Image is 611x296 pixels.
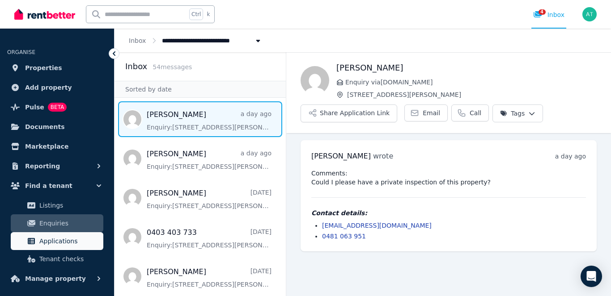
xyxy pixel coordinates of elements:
button: Find a tenant [7,177,107,195]
span: [STREET_ADDRESS][PERSON_NAME] [347,90,597,99]
a: Tenant checks [11,250,103,268]
span: Listings [39,200,100,211]
time: a day ago [555,153,586,160]
nav: Breadcrumb [115,29,277,52]
span: Properties [25,63,62,73]
a: Listings [11,196,103,214]
a: Properties [7,59,107,77]
span: BETA [48,103,67,112]
a: PulseBETA [7,98,107,116]
h4: Contact details: [311,208,586,217]
div: Sorted by date [115,81,286,98]
img: Daniel Richmond [301,66,329,95]
span: Marketplace [25,141,68,152]
span: Ctrl [189,8,203,20]
span: Documents [25,121,65,132]
span: Email [423,108,440,117]
a: Applications [11,232,103,250]
span: Manage property [25,273,86,284]
a: Add property [7,79,107,96]
a: 0481 063 951 [322,233,366,240]
h1: [PERSON_NAME] [336,62,597,74]
span: [PERSON_NAME] [311,152,371,160]
img: RentBetter [14,8,75,21]
a: Email [404,104,448,121]
div: Open Intercom Messenger [581,266,602,287]
span: Reporting [25,161,60,171]
span: Enquiries [39,218,100,229]
a: Marketplace [7,138,107,155]
a: Inbox [129,37,146,44]
span: ORGANISE [7,49,35,55]
span: Enquiry via [DOMAIN_NAME] [345,78,597,87]
button: Manage property [7,270,107,288]
h2: Inbox [125,60,147,73]
span: 4 [539,9,546,15]
span: k [207,11,210,18]
span: Tags [500,109,525,118]
pre: Comments: Could I please have a private inspection of this property? [311,169,586,187]
a: Enquiries [11,214,103,232]
span: Tenant checks [39,254,100,264]
span: Find a tenant [25,180,72,191]
button: Reporting [7,157,107,175]
img: Anton Tonev [582,7,597,21]
span: 54 message s [153,63,192,71]
a: [PERSON_NAME][DATE]Enquiry:[STREET_ADDRESS][PERSON_NAME]. [147,267,272,289]
a: [PERSON_NAME]a day agoEnquiry:[STREET_ADDRESS][PERSON_NAME]. [147,149,272,171]
div: Inbox [533,10,564,19]
span: Pulse [25,102,44,113]
button: Share Application Link [301,104,397,122]
a: 0403 403 733[DATE]Enquiry:[STREET_ADDRESS][PERSON_NAME]. [147,227,272,250]
span: Call [470,108,481,117]
a: [EMAIL_ADDRESS][DOMAIN_NAME] [322,222,432,229]
a: Documents [7,118,107,136]
a: [PERSON_NAME][DATE]Enquiry:[STREET_ADDRESS][PERSON_NAME]. [147,188,272,210]
a: Call [451,104,489,121]
span: Add property [25,82,72,93]
span: Applications [39,236,100,246]
span: wrote [373,152,393,160]
button: Tags [492,104,543,122]
a: [PERSON_NAME]a day agoEnquiry:[STREET_ADDRESS][PERSON_NAME]. [147,109,272,132]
